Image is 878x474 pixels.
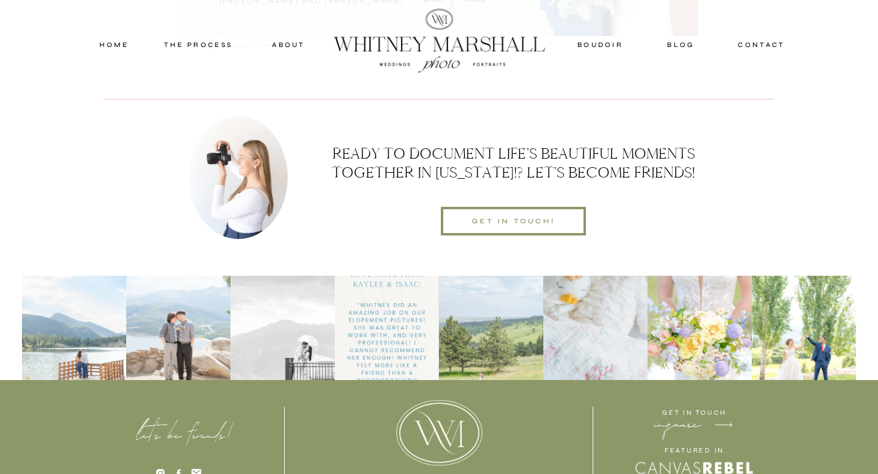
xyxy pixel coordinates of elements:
[259,39,319,50] a: about
[733,39,790,50] a: contact
[654,39,708,50] a: blog
[121,429,248,445] p: let's be friends!
[648,276,752,380] img: The energy you’ll get when you book with me! I just can’t help myself sometimes! 😂💛 Promise to al...
[326,144,701,182] p: Ready to document life’s beautiful moments together IN [US_STATE]!? Let’s become friends!
[659,407,730,420] p: get in touch
[179,37,252,52] a: READ MORE
[22,276,126,380] img: More to come from this stunning session next week!! 💙📸 So stay tuned! @jacky.nichole #rockymounta...
[126,276,230,380] img: Tyler + Wesley’s intimate wedding at Sapphire Point Overlook was nothing short of magical. Surrou...
[649,417,706,433] a: inquire
[576,39,625,50] a: boudoir
[88,39,140,50] a: home
[439,276,543,380] img: Final Gallery Sent! 📸 Sarah and Mitch, you were a DREAM to work with!! I am nonstop smiling at th...
[162,39,235,50] a: THE PROCESS
[335,276,439,380] img: The sweetest love note from Kaylee & Isaac! 💙 #clientexperience #clientfeedbacks #clientreviews #...
[543,276,648,380] img: There is nothing quite like those first few days with your newborn - the tiny fingers, the sleepy...
[752,276,856,380] img: Laughter, joy, and candid smiles with your hubby on your wedding day is truly the best thing!! 📸 ...
[451,215,576,226] a: get in touch!
[230,276,335,380] img: A little rain magic on this stunning summer mountain wedding day!! ✨ Bride & Groom: @snspence & @...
